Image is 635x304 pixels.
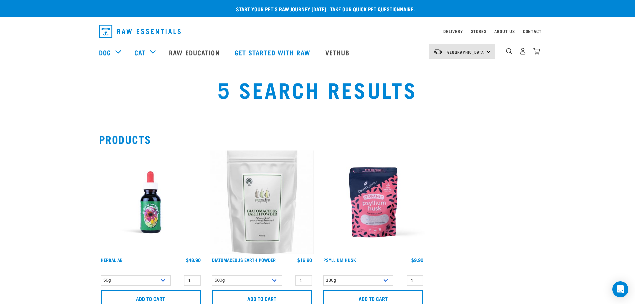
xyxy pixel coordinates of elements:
[443,30,463,32] a: Delivery
[433,48,442,54] img: van-moving.png
[118,77,517,101] h1: 5 Search Results
[446,51,486,53] span: [GEOGRAPHIC_DATA]
[99,150,202,254] img: RE Product Shoot 2023 Nov8606
[411,257,423,263] div: $9.90
[297,257,312,263] div: $16.90
[94,22,542,41] nav: dropdown navigation
[506,48,512,54] img: home-icon-1@2x.png
[134,47,146,57] a: Cat
[186,257,201,263] div: $48.90
[99,25,181,38] img: Raw Essentials Logo
[330,7,415,10] a: take our quick pet questionnaire.
[99,47,111,57] a: Dog
[322,150,425,254] img: Ceres Organic Psyllium Husk
[612,281,628,297] div: Open Intercom Messenger
[494,30,515,32] a: About Us
[407,275,423,286] input: 1
[212,259,276,261] a: Diatomaceous Earth Powder
[162,39,228,66] a: Raw Education
[519,48,526,55] img: user.png
[99,133,536,145] h2: Products
[210,150,314,254] img: Diatomaceous earth
[471,30,487,32] a: Stores
[228,39,319,66] a: Get started with Raw
[295,275,312,286] input: 1
[101,259,123,261] a: Herbal AB
[319,39,358,66] a: Vethub
[184,275,201,286] input: 1
[533,48,540,55] img: home-icon@2x.png
[523,30,542,32] a: Contact
[323,259,356,261] a: Psyllium Husk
